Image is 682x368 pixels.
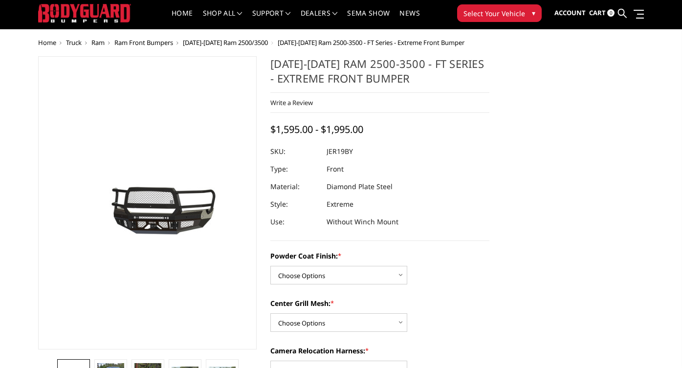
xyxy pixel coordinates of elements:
button: Select Your Vehicle [457,4,542,22]
a: shop all [203,10,242,29]
label: Center Grill Mesh: [270,298,489,308]
a: 2019-2025 Ram 2500-3500 - FT Series - Extreme Front Bumper [38,56,257,349]
a: Home [172,10,193,29]
dt: Type: [270,160,319,178]
dd: Without Winch Mount [327,213,398,231]
dt: Style: [270,195,319,213]
span: $1,595.00 - $1,995.00 [270,123,363,136]
span: Account [554,8,586,17]
img: BODYGUARD BUMPERS [38,4,131,22]
a: Ram Front Bumpers [114,38,173,47]
span: 0 [607,9,615,17]
dt: Use: [270,213,319,231]
span: Cart [589,8,606,17]
a: Support [252,10,291,29]
span: Select Your Vehicle [463,8,525,19]
a: [DATE]-[DATE] Ram 2500/3500 [183,38,268,47]
a: Write a Review [270,98,313,107]
dd: Diamond Plate Steel [327,178,393,195]
dt: Material: [270,178,319,195]
dd: JER19BY [327,143,353,160]
a: Truck [66,38,82,47]
a: SEMA Show [347,10,390,29]
a: News [399,10,419,29]
a: Home [38,38,56,47]
span: [DATE]-[DATE] Ram 2500-3500 - FT Series - Extreme Front Bumper [278,38,464,47]
dd: Extreme [327,195,353,213]
a: Dealers [301,10,338,29]
label: Powder Coat Finish: [270,251,489,261]
dt: SKU: [270,143,319,160]
span: ▾ [532,8,535,18]
dd: Front [327,160,344,178]
label: Camera Relocation Harness: [270,346,489,356]
h1: [DATE]-[DATE] Ram 2500-3500 - FT Series - Extreme Front Bumper [270,56,489,93]
a: Ram [91,38,105,47]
